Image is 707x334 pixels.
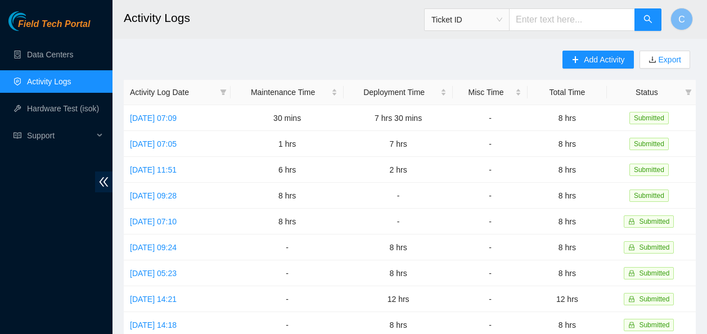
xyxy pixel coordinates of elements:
td: - [453,157,528,183]
span: Add Activity [584,53,624,66]
span: Submitted [629,138,669,150]
a: [DATE] 11:51 [130,165,177,174]
span: Activity Log Date [130,86,215,98]
span: filter [218,84,229,101]
span: Submitted [639,269,669,277]
span: Submitted [639,218,669,225]
span: lock [628,296,635,303]
td: 8 hrs [231,183,344,209]
td: - [344,183,453,209]
td: 8 hrs [231,209,344,234]
th: Total Time [528,80,607,105]
button: downloadExport [640,51,690,69]
td: 7 hrs 30 mins [344,105,453,131]
a: [DATE] 14:21 [130,295,177,304]
input: Enter text here... [509,8,635,31]
td: - [453,131,528,157]
button: plusAdd Activity [562,51,633,69]
td: 1 hrs [231,131,344,157]
td: 8 hrs [528,183,607,209]
td: 8 hrs [344,260,453,286]
td: - [453,209,528,234]
td: - [231,286,344,312]
a: Akamai TechnologiesField Tech Portal [8,20,90,35]
span: read [13,132,21,139]
span: lock [628,322,635,328]
td: - [453,234,528,260]
span: Ticket ID [431,11,502,28]
span: C [678,12,685,26]
span: Submitted [639,321,669,329]
td: 2 hrs [344,157,453,183]
a: [DATE] 07:09 [130,114,177,123]
td: - [231,234,344,260]
span: download [649,56,656,65]
a: [DATE] 09:24 [130,243,177,252]
td: 6 hrs [231,157,344,183]
a: Activity Logs [27,77,71,86]
a: [DATE] 07:05 [130,139,177,148]
img: Akamai Technologies [8,11,57,31]
td: 8 hrs [528,209,607,234]
span: filter [220,89,227,96]
td: - [453,105,528,131]
td: - [231,260,344,286]
span: Support [27,124,93,147]
td: 8 hrs [528,260,607,286]
a: [DATE] 07:10 [130,217,177,226]
span: Submitted [629,112,669,124]
span: double-left [95,171,112,192]
span: search [643,15,652,25]
span: filter [685,89,692,96]
span: lock [628,218,635,225]
span: filter [683,84,694,101]
td: - [453,260,528,286]
a: [DATE] 09:28 [130,191,177,200]
td: 12 hrs [528,286,607,312]
td: 30 mins [231,105,344,131]
a: Data Centers [27,50,73,59]
span: Field Tech Portal [18,19,90,30]
td: - [453,183,528,209]
td: 8 hrs [528,131,607,157]
td: - [344,209,453,234]
a: Export [656,55,681,64]
span: Submitted [629,164,669,176]
td: - [453,286,528,312]
span: Submitted [639,243,669,251]
a: [DATE] 14:18 [130,321,177,330]
button: C [670,8,693,30]
span: lock [628,270,635,277]
td: 12 hrs [344,286,453,312]
td: 8 hrs [528,234,607,260]
a: [DATE] 05:23 [130,269,177,278]
td: 7 hrs [344,131,453,157]
td: 8 hrs [528,105,607,131]
span: Submitted [629,189,669,202]
span: Status [613,86,681,98]
td: 8 hrs [528,157,607,183]
span: lock [628,244,635,251]
td: 8 hrs [344,234,453,260]
button: search [634,8,661,31]
a: Hardware Test (isok) [27,104,99,113]
span: Submitted [639,295,669,303]
span: plus [571,56,579,65]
